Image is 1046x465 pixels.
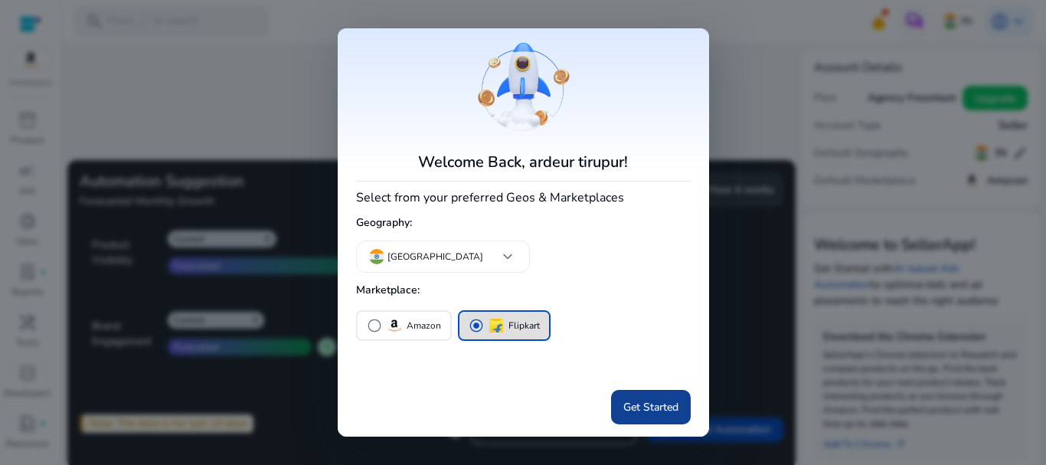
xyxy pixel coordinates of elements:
p: Amazon [407,318,441,334]
h5: Geography: [356,211,691,236]
h5: Marketplace: [356,278,691,303]
span: keyboard_arrow_down [498,247,517,266]
p: Flipkart [508,318,540,334]
img: flipkart.svg [487,316,505,335]
span: radio_button_checked [469,318,484,333]
span: Get Started [623,399,678,415]
button: Get Started [611,390,691,424]
p: [GEOGRAPHIC_DATA] [387,250,483,264]
span: radio_button_unchecked [367,318,382,333]
img: amazon.svg [385,316,404,335]
img: in.svg [369,249,384,264]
